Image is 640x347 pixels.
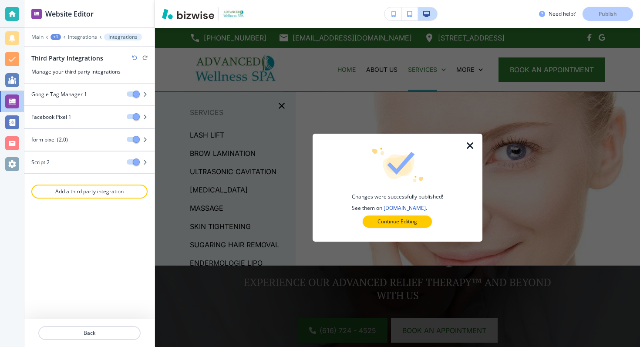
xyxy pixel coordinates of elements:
button: Back [38,326,141,340]
img: editor icon [31,9,42,19]
div: form pixel (2.0) [24,129,155,152]
a: [DOMAIN_NAME] [384,204,426,212]
img: Bizwise Logo [162,9,214,19]
p: Back [39,329,140,337]
button: Continue Editing [363,216,432,228]
button: +1 [51,34,61,40]
button: Integrations [68,34,97,40]
p: Continue Editing [377,218,417,226]
h4: form pixel (2.0) [31,136,68,144]
p: Integrations [108,34,138,40]
h4: Google Tag Manager 1 [31,91,87,98]
div: Script 2 [24,152,155,174]
div: Facebook Pixel 1 [24,106,155,129]
img: Your Logo [222,9,246,18]
button: Add a third party integration [31,185,148,199]
h3: Manage your third party integrations [31,68,148,76]
button: Main [31,34,44,40]
h4: Script 2 [31,158,50,166]
h2: Website Editor [45,9,94,19]
h4: Facebook Pixel 1 [31,113,71,121]
div: Google Tag Manager 1 [24,84,155,106]
h4: Changes were successfully published! See them on . [352,193,443,212]
h3: Need help? [549,10,576,18]
button: Integrations [104,34,142,40]
h2: Third Party Integrations [31,54,103,63]
p: Add a third party integration [32,188,147,195]
img: icon [371,148,424,182]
